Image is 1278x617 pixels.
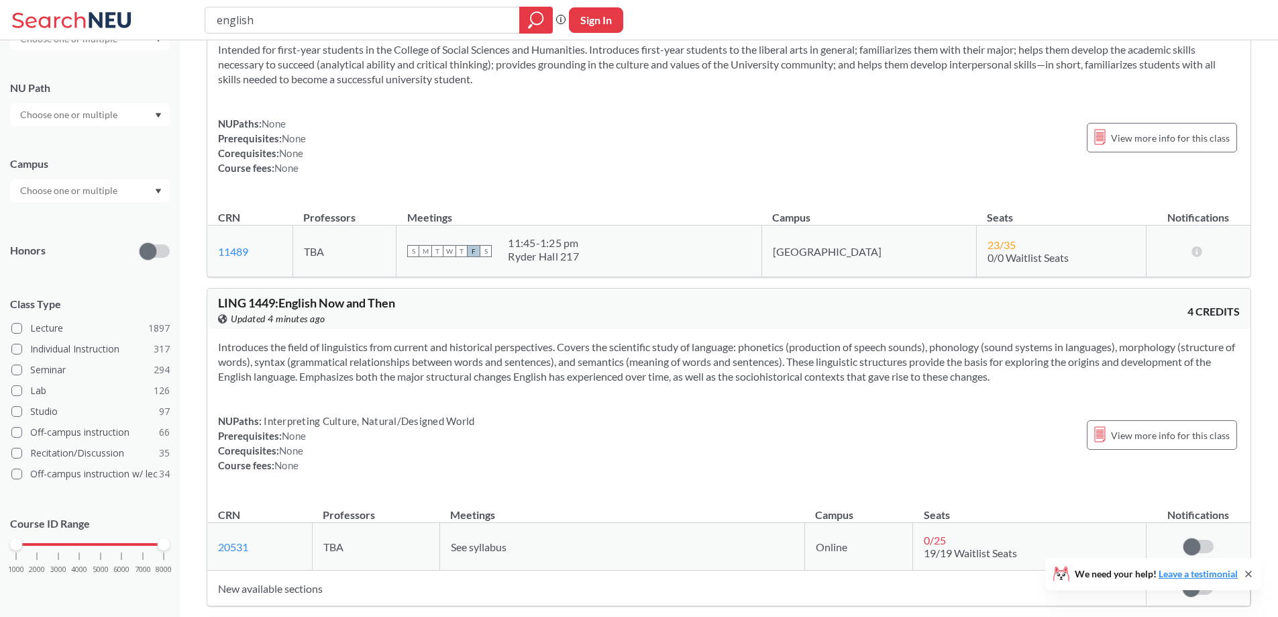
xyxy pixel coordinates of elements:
span: 6000 [113,566,129,573]
span: 4 CREDITS [1187,304,1240,319]
input: Class, professor, course number, "phrase" [215,9,510,32]
th: Notifications [1147,197,1251,226]
span: None [262,117,286,130]
th: Seats [913,494,1146,523]
div: NUPaths: Prerequisites: Corequisites: Course fees: [218,414,474,473]
span: 126 [154,383,170,398]
span: 35 [159,446,170,461]
div: Dropdown arrow [10,179,170,202]
label: Off-campus instruction w/ lec [11,465,170,483]
label: Lecture [11,320,170,337]
div: NU Path [10,81,170,95]
span: LING 1449 : English Now and Then [218,295,395,310]
span: View more info for this class [1111,130,1230,146]
span: 34 [159,467,170,481]
span: 294 [154,363,170,377]
span: View more info for this class [1111,427,1230,444]
p: Honors [10,243,46,258]
label: Lab [11,382,170,399]
td: [GEOGRAPHIC_DATA] [761,226,976,277]
th: Campus [761,197,976,226]
a: 11489 [218,245,248,258]
span: 4000 [71,566,87,573]
span: 66 [159,425,170,440]
section: Introduces the field of linguistics from current and historical perspectives. Covers the scientif... [218,340,1240,384]
svg: Dropdown arrow [155,189,162,194]
span: 19/19 Waitlist Seats [924,547,1017,559]
span: M [419,245,431,257]
svg: magnifying glass [528,11,544,30]
td: New available sections [207,571,1146,606]
span: None [282,430,306,442]
svg: Dropdown arrow [155,113,162,118]
span: F [468,245,480,257]
input: Choose one or multiple [13,183,126,199]
span: 0 / 25 [924,534,946,547]
span: None [279,444,303,457]
span: 97 [159,404,170,419]
span: Interpreting Culture, Natural/Designed World [262,415,474,427]
span: 1000 [8,566,24,573]
div: 11:45 - 1:25 pm [508,236,579,250]
th: Meetings [439,494,804,523]
span: 3000 [50,566,66,573]
span: 5000 [93,566,109,573]
span: 23 / 35 [988,238,1016,251]
span: W [443,245,456,257]
th: Professors [292,197,396,226]
label: Off-campus instruction [11,424,170,441]
div: CRN [218,210,240,225]
span: None [274,459,299,471]
label: Recitation/Discussion [11,444,170,462]
section: Intended for first-year students in the College of Social Sciences and Humanities. Introduces fir... [218,42,1240,87]
span: S [480,245,492,257]
a: 20531 [218,540,248,553]
span: See syllabus [451,540,507,553]
span: T [456,245,468,257]
th: Seats [976,197,1146,226]
span: S [407,245,419,257]
th: Professors [312,494,439,523]
div: NUPaths: Prerequisites: Corequisites: Course fees: [218,116,306,175]
th: Campus [804,494,913,523]
td: TBA [292,226,396,277]
span: None [274,162,299,174]
span: 317 [154,342,170,357]
div: Ryder Hall 217 [508,250,579,263]
span: 0/0 Waitlist Seats [988,251,1069,264]
span: 2000 [29,566,45,573]
p: Course ID Range [10,516,170,532]
a: Leave a testimonial [1159,568,1238,579]
div: magnifying glass [519,7,553,34]
div: Dropdown arrow [10,103,170,126]
td: Online [804,523,913,571]
span: 8000 [156,566,172,573]
th: Notifications [1146,494,1250,523]
span: T [431,245,443,257]
th: Meetings [396,197,761,226]
label: Individual Instruction [11,340,170,358]
span: 1897 [148,321,170,336]
td: TBA [312,523,439,571]
button: Sign In [569,7,623,33]
span: None [279,147,303,159]
div: CRN [218,508,240,522]
span: Class Type [10,297,170,312]
span: None [282,132,306,144]
div: Campus [10,156,170,171]
label: Seminar [11,361,170,379]
span: Updated 4 minutes ago [231,312,325,326]
label: Studio [11,403,170,420]
span: We need your help! [1075,569,1238,579]
input: Choose one or multiple [13,107,126,123]
span: 7000 [135,566,151,573]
